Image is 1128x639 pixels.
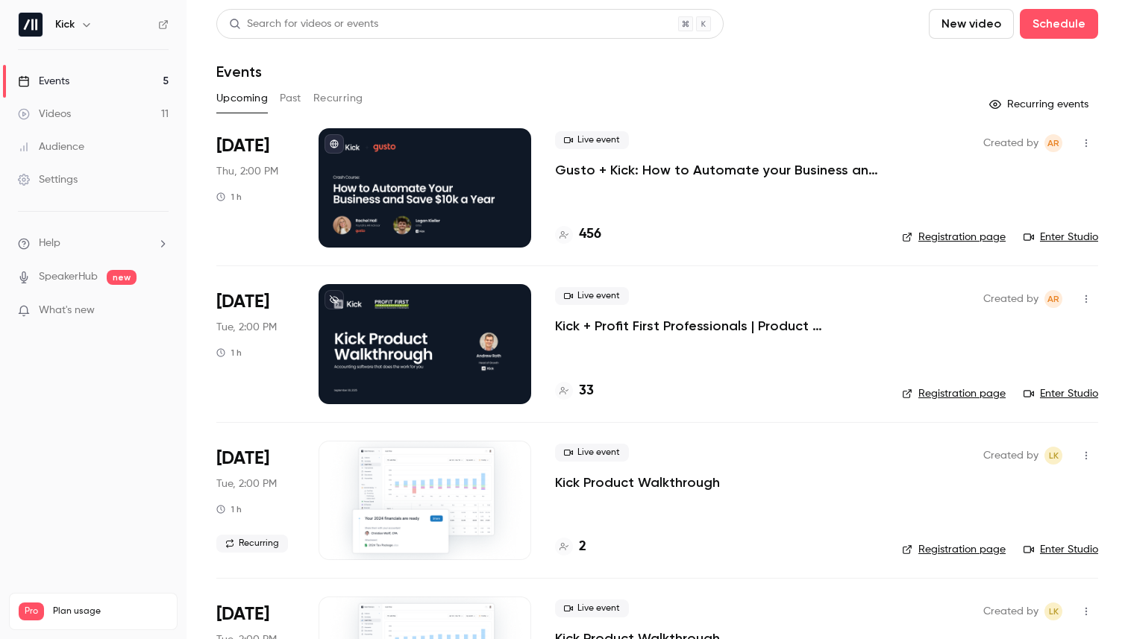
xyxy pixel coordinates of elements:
[39,269,98,285] a: SpeakerHub
[1044,447,1062,465] span: Logan Kieller
[555,599,629,617] span: Live event
[216,284,295,403] div: Sep 30 Tue, 2:00 PM (America/Toronto)
[1044,602,1062,620] span: Logan Kieller
[107,270,137,285] span: new
[1020,9,1098,39] button: Schedule
[216,320,277,335] span: Tue, 2:00 PM
[216,290,269,314] span: [DATE]
[55,17,75,32] h6: Kick
[579,537,586,557] h4: 2
[53,605,168,617] span: Plan usage
[1044,290,1062,308] span: Andrew Roth
[151,304,169,318] iframe: Noticeable Trigger
[18,172,78,187] div: Settings
[555,381,594,401] a: 33
[902,230,1006,245] a: Registration page
[929,9,1014,39] button: New video
[555,287,629,305] span: Live event
[1049,447,1059,465] span: LK
[216,63,262,81] h1: Events
[216,191,242,203] div: 1 h
[216,86,268,110] button: Upcoming
[1047,290,1059,308] span: AR
[216,134,269,158] span: [DATE]
[1049,602,1059,620] span: LK
[983,92,1098,116] button: Recurring events
[579,224,601,245] h4: 456
[39,236,60,251] span: Help
[983,290,1038,308] span: Created by
[579,381,594,401] h4: 33
[983,602,1038,620] span: Created by
[280,86,301,110] button: Past
[555,317,878,335] a: Kick + Profit First Professionals | Product Walkthrough
[18,139,84,154] div: Audience
[19,602,44,620] span: Pro
[216,347,242,359] div: 1 h
[555,537,586,557] a: 2
[216,128,295,248] div: Sep 25 Thu, 11:00 AM (America/Vancouver)
[555,473,720,491] a: Kick Product Walkthrough
[1047,134,1059,152] span: AR
[902,386,1006,401] a: Registration page
[216,441,295,560] div: Sep 30 Tue, 11:00 AM (America/Los Angeles)
[555,444,629,462] span: Live event
[983,447,1038,465] span: Created by
[216,447,269,470] span: [DATE]
[902,542,1006,557] a: Registration page
[18,74,69,89] div: Events
[216,476,277,491] span: Tue, 2:00 PM
[19,13,43,37] img: Kick
[555,131,629,149] span: Live event
[1044,134,1062,152] span: Andrew Roth
[555,161,878,179] a: Gusto + Kick: How to Automate your Business and Save $10k a Year
[1024,542,1098,557] a: Enter Studio
[216,535,288,553] span: Recurring
[216,503,242,515] div: 1 h
[313,86,363,110] button: Recurring
[983,134,1038,152] span: Created by
[18,236,169,251] li: help-dropdown-opener
[39,303,95,318] span: What's new
[1024,230,1098,245] a: Enter Studio
[555,224,601,245] a: 456
[18,107,71,122] div: Videos
[229,16,378,32] div: Search for videos or events
[1024,386,1098,401] a: Enter Studio
[216,164,278,179] span: Thu, 2:00 PM
[216,602,269,626] span: [DATE]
